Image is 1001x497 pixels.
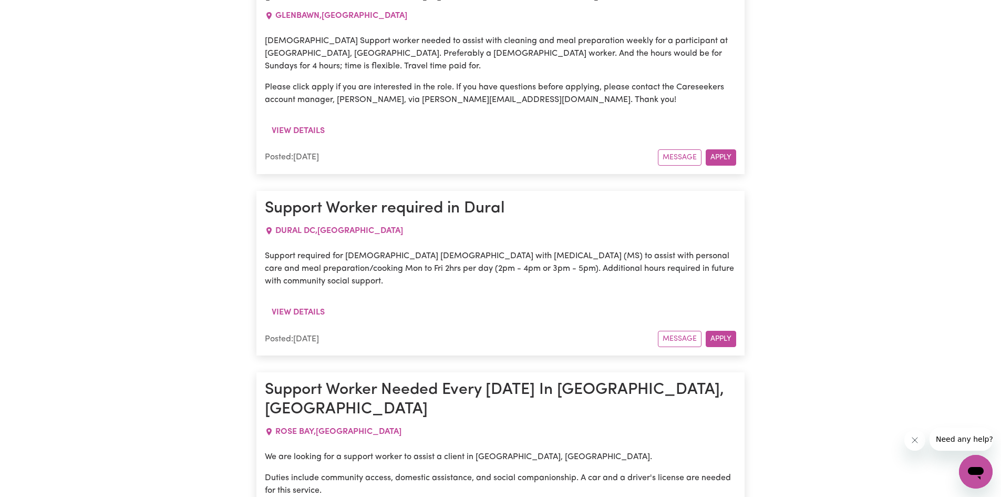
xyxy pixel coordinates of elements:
iframe: Button to launch messaging window [959,455,993,489]
p: Please click apply if you are interested in the role. If you have questions before applying, plea... [265,81,736,106]
p: We are looking for a support worker to assist a client in [GEOGRAPHIC_DATA], [GEOGRAPHIC_DATA]. [265,451,736,463]
button: Message [658,149,701,166]
button: Message [658,331,701,347]
iframe: Message from company [930,428,993,451]
p: Duties include community access, domestic assistance, and social companionship. A car and a drive... [265,472,736,497]
button: Apply for this job [706,331,736,347]
button: View details [265,121,332,141]
div: Posted: [DATE] [265,333,658,346]
div: Posted: [DATE] [265,151,658,164]
p: [DEMOGRAPHIC_DATA] Support worker needed to assist with cleaning and meal preparation weekly for ... [265,35,736,73]
button: Apply for this job [706,149,736,166]
p: Support required for [DEMOGRAPHIC_DATA] [DEMOGRAPHIC_DATA] with [MEDICAL_DATA] (MS) to assist wit... [265,250,736,288]
h1: Support Worker required in Dural [265,199,736,218]
span: GLENBAWN , [GEOGRAPHIC_DATA] [275,12,407,20]
span: ROSE BAY , [GEOGRAPHIC_DATA] [275,428,401,436]
span: Need any help? [6,7,64,16]
iframe: Close message [904,430,925,451]
button: View details [265,302,332,322]
span: DURAL DC , [GEOGRAPHIC_DATA] [275,227,403,235]
h1: Support Worker Needed Every [DATE] In [GEOGRAPHIC_DATA], [GEOGRAPHIC_DATA] [265,381,736,419]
